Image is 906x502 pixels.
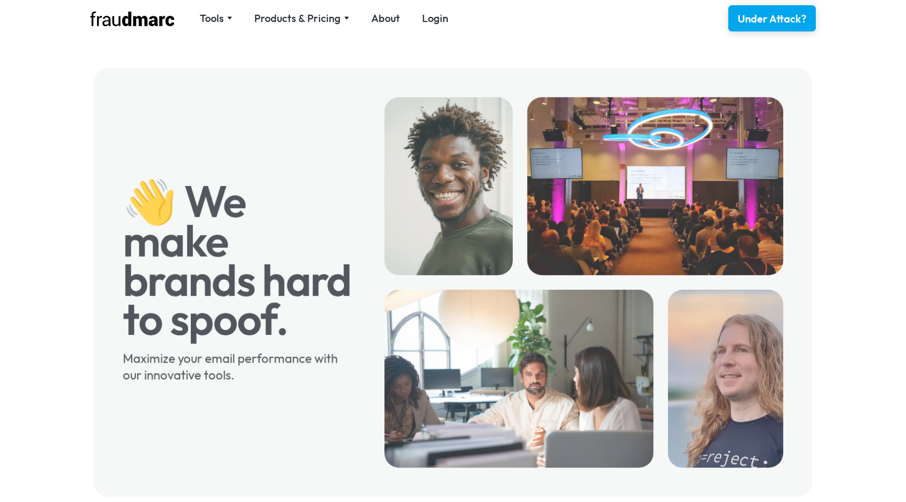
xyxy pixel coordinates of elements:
[200,11,232,26] div: Tools
[123,350,355,383] div: Maximize your email performance with our innovative tools.
[254,11,349,26] div: Products & Pricing
[371,11,400,26] a: About
[728,5,816,31] a: Under Attack?
[738,12,806,26] div: Under Attack?
[123,182,355,339] h1: 👋 We make brands hard to spoof.
[422,11,448,26] a: Login
[254,11,341,26] div: Products & Pricing
[200,11,224,26] div: Tools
